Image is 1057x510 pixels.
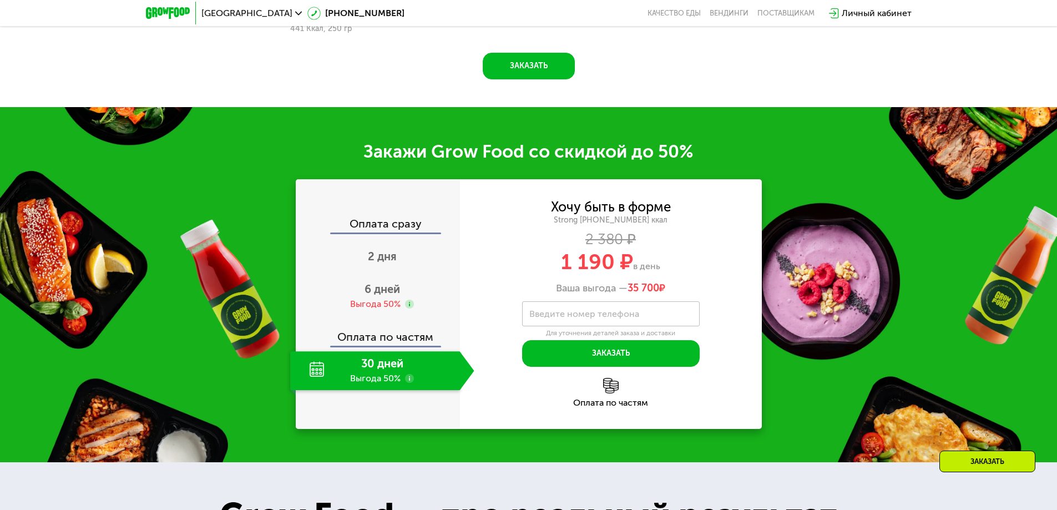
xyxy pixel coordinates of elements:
[290,24,431,33] div: 441 Ккал, 250 гр
[297,320,460,346] div: Оплата по частям
[648,9,701,18] a: Качество еды
[460,282,762,295] div: Ваша выгода —
[460,234,762,246] div: 2 380 ₽
[628,282,665,295] span: ₽
[551,201,671,213] div: Хочу быть в форме
[307,7,404,20] a: [PHONE_NUMBER]
[460,398,762,407] div: Оплата по частям
[460,215,762,225] div: Strong [PHONE_NUMBER] ккал
[350,298,401,310] div: Выгода 50%
[939,451,1035,472] div: Заказать
[368,250,397,263] span: 2 дня
[483,53,575,79] button: Заказать
[628,282,659,294] span: 35 700
[561,249,633,275] span: 1 190 ₽
[522,329,700,338] div: Для уточнения деталей заказа и доставки
[201,9,292,18] span: [GEOGRAPHIC_DATA]
[710,9,749,18] a: Вендинги
[365,282,400,296] span: 6 дней
[633,261,660,271] span: в день
[522,340,700,367] button: Заказать
[529,311,639,317] label: Введите номер телефона
[603,378,619,393] img: l6xcnZfty9opOoJh.png
[297,218,460,233] div: Оплата сразу
[757,9,815,18] div: поставщикам
[842,7,912,20] div: Личный кабинет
